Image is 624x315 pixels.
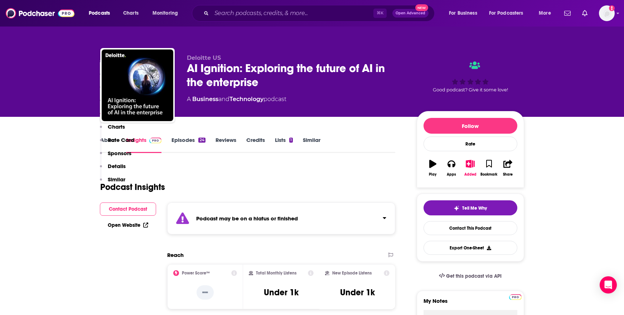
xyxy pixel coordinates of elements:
a: Credits [246,137,265,153]
button: Apps [442,155,461,181]
h2: Total Monthly Listens [256,271,296,276]
button: Show profile menu [599,5,615,21]
input: Search podcasts, credits, & more... [212,8,373,19]
h2: Reach [167,252,184,258]
h3: Under 1k [340,287,375,298]
div: Play [429,172,436,177]
p: -- [197,285,214,300]
section: Click to expand status details [167,202,396,234]
span: Charts [123,8,139,18]
p: Rate Card [108,137,134,143]
a: Technology [229,96,263,102]
button: open menu [484,8,534,19]
span: New [415,4,428,11]
div: Good podcast? Give it some love! [417,54,524,99]
img: Podchaser Pro [509,294,522,300]
a: Pro website [509,293,522,300]
span: ⌘ K [373,9,387,18]
div: Apps [447,172,456,177]
div: 24 [198,138,205,143]
label: My Notes [424,297,517,310]
span: For Podcasters [489,8,523,18]
span: More [539,8,551,18]
p: Details [108,163,126,170]
button: Rate Card [100,137,134,150]
span: Podcasts [89,8,110,18]
a: Show notifications dropdown [561,7,574,19]
a: Business [192,96,218,102]
h2: New Episode Listens [332,271,372,276]
span: and [218,96,229,102]
span: Open Advanced [396,11,425,15]
p: Sponsors [108,150,131,157]
a: Similar [303,137,320,153]
span: Get this podcast via API [446,273,502,279]
button: Bookmark [480,155,498,181]
button: Follow [424,118,517,134]
div: Added [464,172,477,177]
p: Similar [108,176,125,183]
div: Open Intercom Messenger [600,276,617,293]
a: Open Website [108,222,148,228]
div: Rate [424,137,517,151]
div: A podcast [187,95,286,104]
img: tell me why sparkle [454,205,459,211]
a: Episodes24 [171,137,205,153]
button: tell me why sparkleTell Me Why [424,200,517,215]
button: Sponsors [100,150,131,163]
h3: Under 1k [264,287,299,298]
span: Good podcast? Give it some love! [433,87,508,92]
h2: Power Score™ [182,271,210,276]
button: Added [461,155,479,181]
button: Play [424,155,442,181]
button: Open AdvancedNew [392,9,429,18]
span: Deloitte US [187,54,221,61]
button: Details [100,163,126,176]
div: Share [503,172,513,177]
img: Podchaser - Follow, Share and Rate Podcasts [6,6,74,20]
a: Show notifications dropdown [579,7,590,19]
a: Charts [118,8,143,19]
img: AI Ignition: Exploring the future of AI in the enterprise [102,49,173,121]
a: Lists1 [275,137,293,153]
span: Logged in as rstenslie [599,5,615,21]
button: Export One-Sheet [424,241,517,255]
a: Contact This Podcast [424,221,517,235]
button: open menu [84,8,119,19]
button: Share [498,155,517,181]
img: User Profile [599,5,615,21]
button: open menu [534,8,560,19]
button: open menu [444,8,486,19]
a: Get this podcast via API [433,267,508,285]
a: Reviews [216,137,236,153]
svg: Add a profile image [609,5,615,11]
div: Search podcasts, credits, & more... [199,5,441,22]
button: Similar [100,176,125,189]
div: 1 [289,138,293,143]
button: Contact Podcast [100,202,156,216]
strong: Podcast may be on a hiatus or finished [196,215,298,222]
button: open menu [147,8,187,19]
div: Bookmark [480,172,497,177]
span: Tell Me Why [462,205,487,211]
span: Monitoring [153,8,178,18]
span: For Business [449,8,477,18]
